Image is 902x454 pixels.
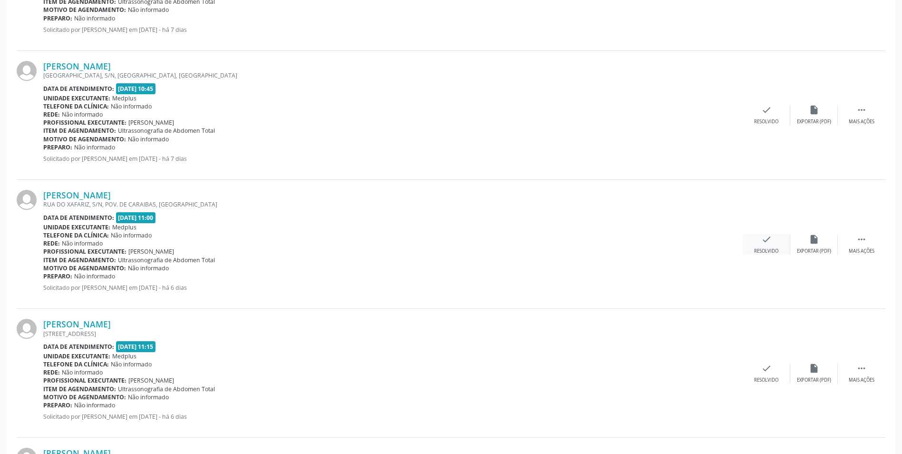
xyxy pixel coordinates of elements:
[43,343,114,351] b: Data de atendimento:
[43,190,111,200] a: [PERSON_NAME]
[43,155,743,163] p: Solicitado por [PERSON_NAME] em [DATE] - há 7 dias
[754,118,778,125] div: Resolvido
[128,135,169,143] span: Não informado
[116,212,156,223] span: [DATE] 11:00
[43,61,111,71] a: [PERSON_NAME]
[128,247,174,256] span: [PERSON_NAME]
[43,239,60,247] b: Rede:
[112,94,136,102] span: Medplus
[809,234,819,245] i: insert_drive_file
[856,234,867,245] i: 
[116,341,156,352] span: [DATE] 11:15
[17,190,37,210] img: img
[111,102,152,110] span: Não informado
[62,239,103,247] span: Não informado
[62,110,103,118] span: Não informado
[43,135,126,143] b: Motivo de agendamento:
[43,264,126,272] b: Motivo de agendamento:
[754,377,778,384] div: Resolvido
[43,110,60,118] b: Rede:
[111,231,152,239] span: Não informado
[761,105,772,115] i: check
[116,83,156,94] span: [DATE] 10:45
[74,272,115,280] span: Não informado
[43,118,126,127] b: Profissional executante:
[761,363,772,374] i: check
[128,393,169,401] span: Não informado
[43,272,72,280] b: Preparo:
[112,352,136,360] span: Medplus
[797,377,831,384] div: Exportar (PDF)
[43,14,72,22] b: Preparo:
[43,223,110,231] b: Unidade executante:
[761,234,772,245] i: check
[809,363,819,374] i: insert_drive_file
[118,256,215,264] span: Ultrassonografia de Abdomen Total
[128,376,174,385] span: [PERSON_NAME]
[849,248,874,255] div: Mais ações
[856,105,867,115] i: 
[43,376,126,385] b: Profissional executante:
[74,14,115,22] span: Não informado
[43,6,126,14] b: Motivo de agendamento:
[43,368,60,376] b: Rede:
[112,223,136,231] span: Medplus
[43,413,743,421] p: Solicitado por [PERSON_NAME] em [DATE] - há 6 dias
[118,127,215,135] span: Ultrassonografia de Abdomen Total
[43,71,743,79] div: [GEOGRAPHIC_DATA], S/N, [GEOGRAPHIC_DATA], [GEOGRAPHIC_DATA]
[849,377,874,384] div: Mais ações
[43,143,72,151] b: Preparo:
[43,26,743,34] p: Solicitado por [PERSON_NAME] em [DATE] - há 7 dias
[797,248,831,255] div: Exportar (PDF)
[43,319,111,329] a: [PERSON_NAME]
[43,102,109,110] b: Telefone da clínica:
[17,61,37,81] img: img
[43,85,114,93] b: Data de atendimento:
[43,385,116,393] b: Item de agendamento:
[43,200,743,208] div: RUA DO XAFARIZ, S/N, POV. DE CARAIBAS, [GEOGRAPHIC_DATA]
[74,401,115,409] span: Não informado
[43,360,109,368] b: Telefone da clínica:
[43,231,109,239] b: Telefone da clínica:
[43,284,743,292] p: Solicitado por [PERSON_NAME] em [DATE] - há 6 dias
[74,143,115,151] span: Não informado
[17,319,37,339] img: img
[43,94,110,102] b: Unidade executante:
[128,6,169,14] span: Não informado
[43,256,116,264] b: Item de agendamento:
[856,363,867,374] i: 
[111,360,152,368] span: Não informado
[43,214,114,222] b: Data de atendimento:
[754,248,778,255] div: Resolvido
[43,127,116,135] b: Item de agendamento:
[797,118,831,125] div: Exportar (PDF)
[43,401,72,409] b: Preparo:
[128,264,169,272] span: Não informado
[118,385,215,393] span: Ultrassonografia de Abdomen Total
[43,247,126,256] b: Profissional executante:
[809,105,819,115] i: insert_drive_file
[128,118,174,127] span: [PERSON_NAME]
[43,330,743,338] div: [STREET_ADDRESS]
[43,393,126,401] b: Motivo de agendamento:
[62,368,103,376] span: Não informado
[43,352,110,360] b: Unidade executante:
[849,118,874,125] div: Mais ações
